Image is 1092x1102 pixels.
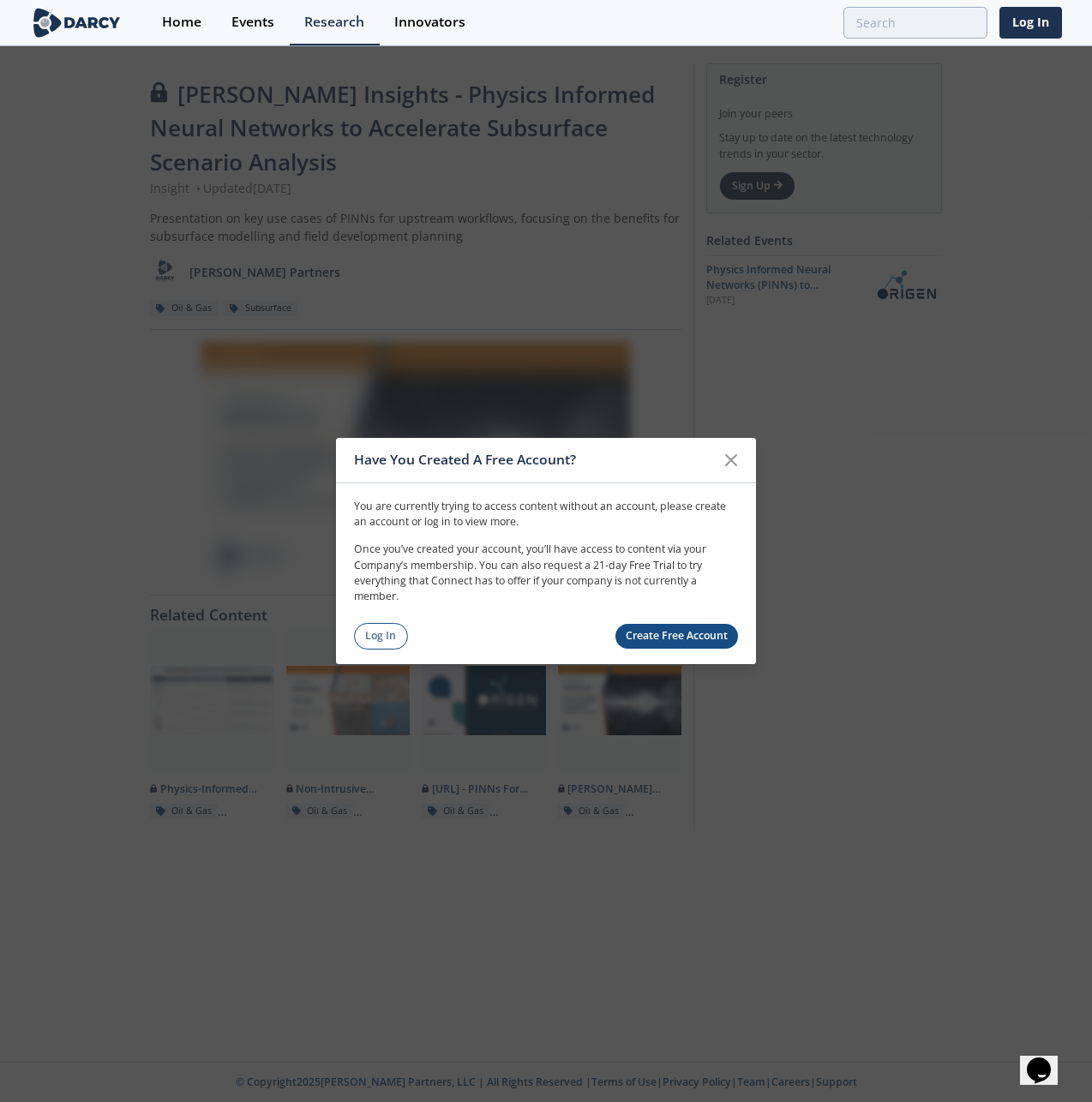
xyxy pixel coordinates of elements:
[354,498,738,530] p: You are currently trying to access content without an account, please create an account or log in...
[162,15,201,29] div: Home
[30,8,123,38] img: logo-wide.svg
[615,624,739,649] a: Create Free Account
[394,15,465,29] div: Innovators
[843,7,987,39] input: Advanced Search
[354,542,738,605] p: Once you’ve created your account, you’ll have access to content via your Company’s membership. Yo...
[999,7,1062,39] a: Log In
[1020,1033,1075,1085] iframe: chat widget
[231,15,274,29] div: Events
[354,623,408,650] a: Log In
[354,444,715,476] div: Have You Created A Free Account?
[304,15,364,29] div: Research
